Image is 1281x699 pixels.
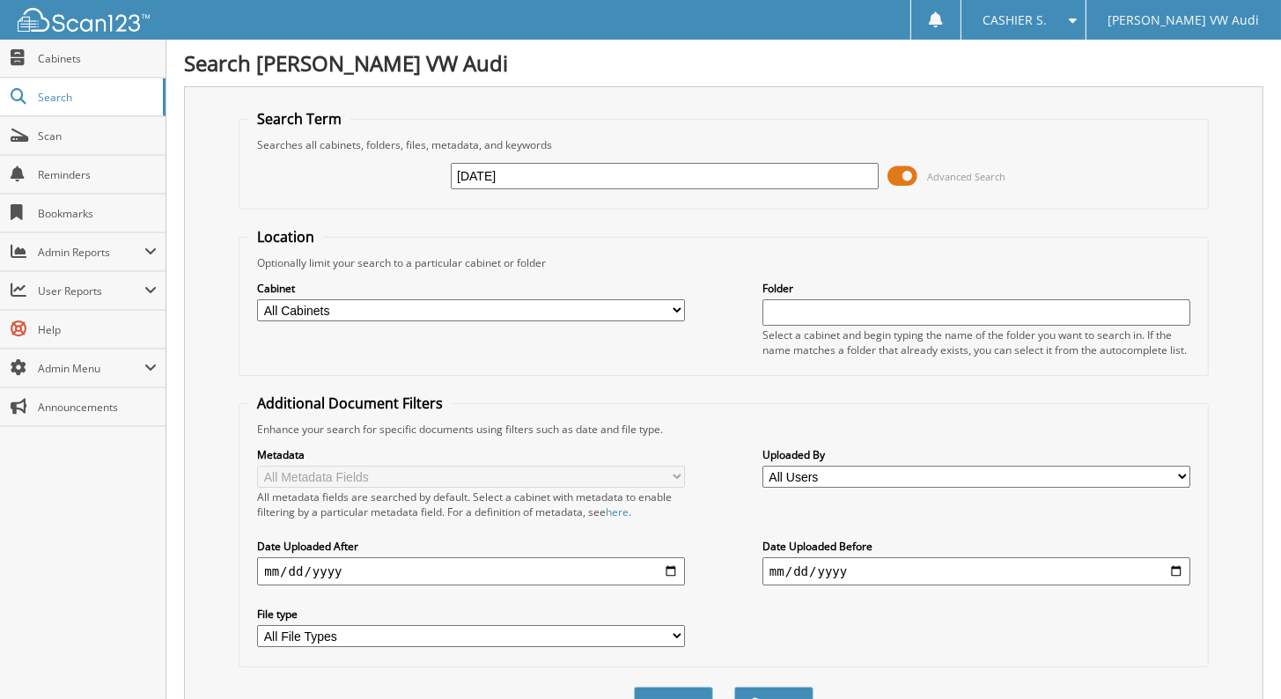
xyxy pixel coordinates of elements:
[257,607,685,622] label: File type
[38,400,157,415] span: Announcements
[38,322,157,337] span: Help
[762,539,1190,554] label: Date Uploaded Before
[983,15,1047,26] span: CASHIER S.
[257,539,685,554] label: Date Uploaded After
[1193,614,1281,699] iframe: Chat Widget
[1108,15,1259,26] span: [PERSON_NAME] VW Audi
[38,51,157,66] span: Cabinets
[18,8,150,32] img: scan123-logo-white.svg
[248,255,1198,270] div: Optionally limit your search to a particular cabinet or folder
[257,557,685,585] input: start
[762,327,1190,357] div: Select a cabinet and begin typing the name of the folder you want to search in. If the name match...
[762,281,1190,296] label: Folder
[248,227,323,246] legend: Location
[762,557,1190,585] input: end
[38,283,144,298] span: User Reports
[248,394,452,413] legend: Additional Document Filters
[257,281,685,296] label: Cabinet
[38,167,157,182] span: Reminders
[184,48,1263,77] h1: Search [PERSON_NAME] VW Audi
[38,361,144,376] span: Admin Menu
[248,137,1198,152] div: Searches all cabinets, folders, files, metadata, and keywords
[257,489,685,519] div: All metadata fields are searched by default. Select a cabinet with metadata to enable filtering b...
[257,447,685,462] label: Metadata
[38,129,157,143] span: Scan
[248,422,1198,437] div: Enhance your search for specific documents using filters such as date and file type.
[762,447,1190,462] label: Uploaded By
[606,504,629,519] a: here
[38,206,157,221] span: Bookmarks
[38,245,144,260] span: Admin Reports
[248,109,350,129] legend: Search Term
[927,170,1005,183] span: Advanced Search
[38,90,154,105] span: Search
